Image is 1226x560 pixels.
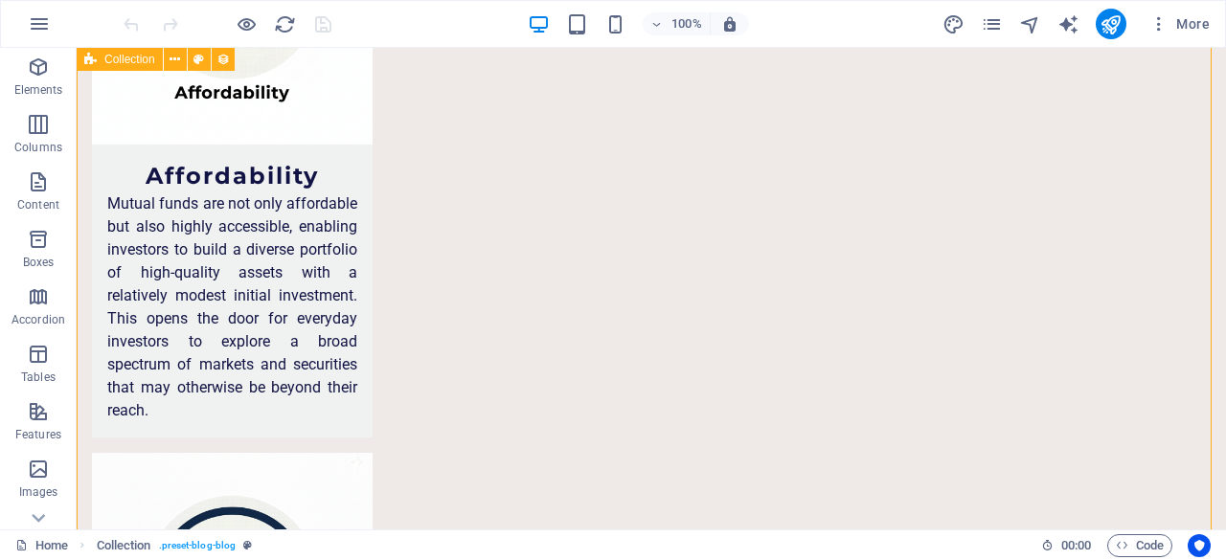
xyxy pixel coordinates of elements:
p: Elements [14,82,63,98]
p: Columns [14,140,62,155]
a: Click to cancel selection. Double-click to open Pages [15,534,68,557]
button: design [942,12,965,35]
i: Pages (Ctrl+Alt+S) [981,13,1003,35]
span: 00 00 [1061,534,1091,557]
button: navigator [1019,12,1042,35]
p: Tables [21,370,56,385]
i: This element is a customizable preset [243,540,252,550]
i: On resize automatically adjust zoom level to fit chosen device. [721,15,738,33]
p: Boxes [23,255,55,270]
h6: Session time [1041,534,1092,557]
p: Features [15,427,61,442]
p: Accordion [11,312,65,327]
i: Reload page [274,13,296,35]
button: Code [1107,534,1172,557]
i: AI Writer [1057,13,1079,35]
span: Collection [104,54,155,65]
span: Click to select. Double-click to edit [97,534,151,557]
button: 100% [643,12,711,35]
button: Usercentrics [1188,534,1211,557]
span: : [1075,538,1078,552]
h6: 100% [671,12,702,35]
button: More [1142,9,1217,39]
button: publish [1096,9,1126,39]
button: reload [273,12,296,35]
p: Images [19,484,58,500]
span: Code [1116,534,1164,557]
button: Click here to leave preview mode and continue editing [235,12,258,35]
span: . preset-blog-blog [159,534,237,557]
button: pages [981,12,1004,35]
button: text_generator [1057,12,1080,35]
span: More [1149,14,1210,34]
i: Navigator [1019,13,1041,35]
p: Content [17,197,59,213]
nav: breadcrumb [97,534,253,557]
i: Publish [1100,13,1122,35]
i: Design (Ctrl+Alt+Y) [942,13,965,35]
